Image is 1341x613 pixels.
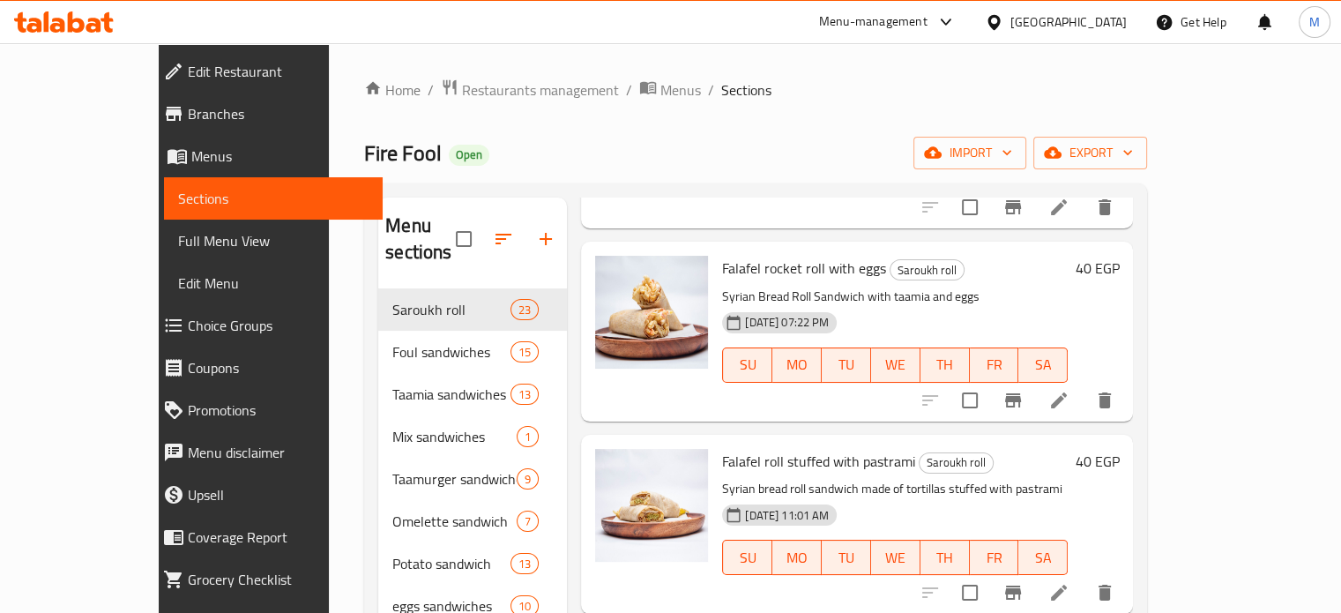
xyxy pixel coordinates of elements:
[149,516,383,558] a: Coverage Report
[449,145,489,166] div: Open
[1048,582,1069,603] a: Edit menu item
[428,79,434,101] li: /
[364,133,442,173] span: Fire Fool
[920,348,970,383] button: TH
[378,458,567,500] div: Taamurger sandwiches9
[1047,142,1133,164] span: export
[772,348,822,383] button: MO
[1075,256,1119,280] h6: 40 EGP
[188,484,369,505] span: Upsell
[878,545,913,571] span: WE
[178,273,369,294] span: Edit Menu
[188,357,369,378] span: Coupons
[188,315,369,336] span: Choice Groups
[951,382,988,419] span: Select to update
[392,341,510,363] div: Foul sandwiches
[779,545,815,571] span: MO
[1025,545,1061,571] span: SA
[392,384,510,405] span: Taamia sandwiches
[878,352,913,378] span: WE
[595,449,708,562] img: Falafel roll stuffed with pastrami
[525,218,567,260] button: Add section
[951,574,988,611] span: Select to update
[178,230,369,251] span: Full Menu View
[188,400,369,421] span: Promotions
[738,314,836,331] span: [DATE] 07:22 PM
[928,142,1012,164] span: import
[822,540,871,575] button: TU
[819,11,928,33] div: Menu-management
[1033,137,1147,169] button: export
[378,373,567,415] div: Taamia sandwiches13
[378,542,567,585] div: Potato sandwich13
[518,471,538,488] span: 9
[392,511,517,532] span: Omelette sandwich
[188,569,369,590] span: Grocery Checklist
[149,93,383,135] a: Branches
[517,426,539,447] div: items
[721,79,771,101] span: Sections
[441,78,619,101] a: Restaurants management
[482,218,525,260] span: Sort sections
[738,507,836,524] span: [DATE] 11:01 AM
[730,352,765,378] span: SU
[392,468,517,490] span: Taamurger sandwiches
[928,352,963,378] span: TH
[992,186,1034,228] button: Branch-specific-item
[518,513,538,530] span: 7
[722,448,915,475] span: Falafel roll stuffed with pastrami
[970,540,1019,575] button: FR
[660,79,701,101] span: Menus
[708,79,714,101] li: /
[890,260,964,280] span: Saroukh roll
[392,299,510,320] span: Saroukh roll
[392,553,510,574] span: Potato sandwich
[364,79,421,101] a: Home
[890,259,965,280] div: Saroukh roll
[920,452,993,473] span: Saroukh roll
[928,545,963,571] span: TH
[364,78,1147,101] nav: breadcrumb
[970,348,1019,383] button: FR
[1025,352,1061,378] span: SA
[871,540,920,575] button: WE
[149,389,383,431] a: Promotions
[392,426,517,447] span: Mix sandwiches
[722,348,772,383] button: SU
[518,429,538,445] span: 1
[462,79,619,101] span: Restaurants management
[149,347,383,389] a: Coupons
[829,545,864,571] span: TU
[517,511,539,532] div: items
[188,103,369,124] span: Branches
[149,431,383,474] a: Menu disclaimer
[164,177,383,220] a: Sections
[149,558,383,601] a: Grocery Checklist
[149,304,383,347] a: Choice Groups
[1010,12,1127,32] div: [GEOGRAPHIC_DATA]
[1075,449,1119,474] h6: 40 EGP
[951,189,988,226] span: Select to update
[445,221,482,258] span: Select all sections
[1084,379,1126,422] button: delete
[913,137,1026,169] button: import
[511,344,538,361] span: 15
[772,540,822,575] button: MO
[449,147,489,162] span: Open
[178,188,369,209] span: Sections
[510,384,539,405] div: items
[626,79,632,101] li: /
[510,299,539,320] div: items
[378,500,567,542] div: Omelette sandwich7
[722,540,772,575] button: SU
[1084,186,1126,228] button: delete
[511,556,538,572] span: 13
[385,213,456,265] h2: Menu sections
[378,288,567,331] div: Saroukh roll23
[722,255,886,281] span: Falafel rocket roll with eggs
